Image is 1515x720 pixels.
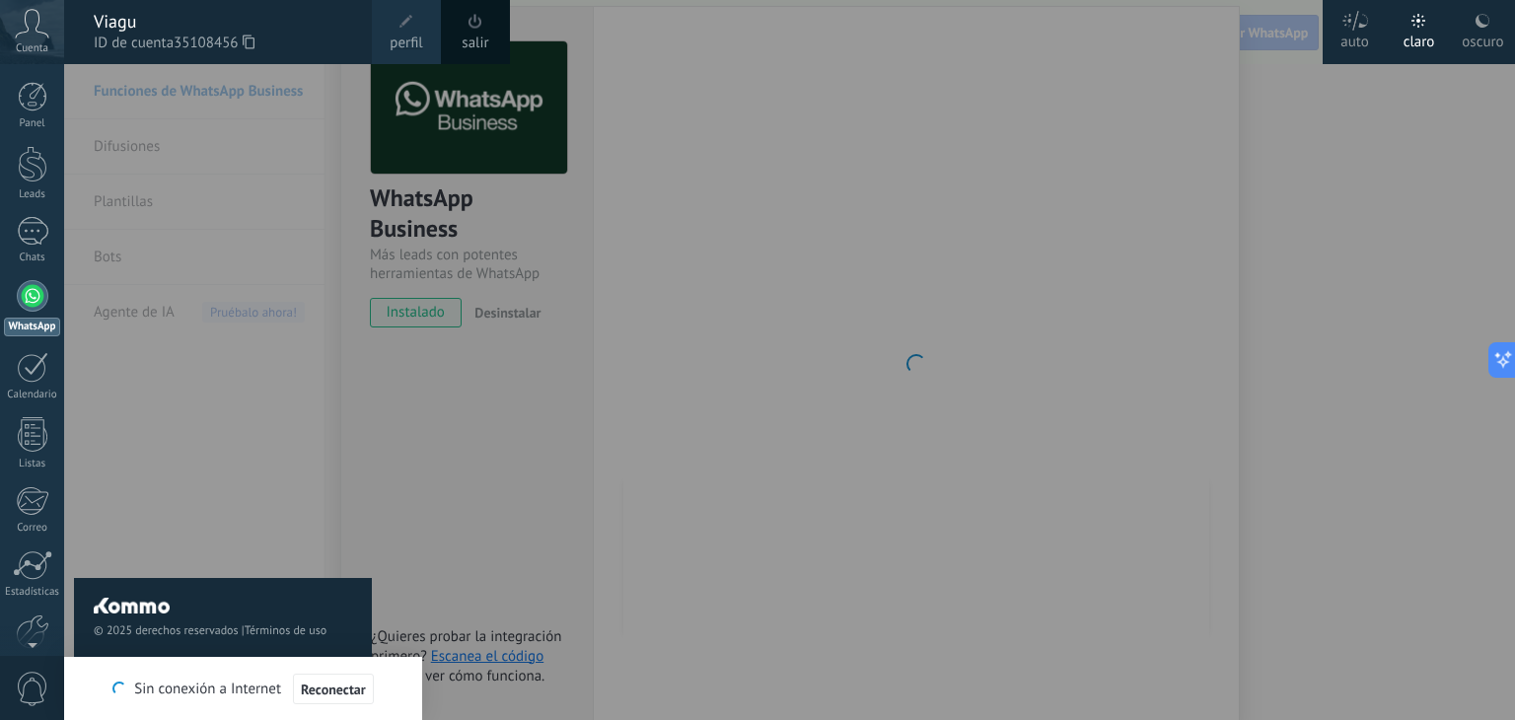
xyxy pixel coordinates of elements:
[4,117,61,130] div: Panel
[390,33,422,54] span: perfil
[4,458,61,470] div: Listas
[4,252,61,264] div: Chats
[1462,13,1503,64] div: oscuro
[16,42,48,55] span: Cuenta
[293,674,374,705] button: Reconectar
[301,683,366,696] span: Reconectar
[4,318,60,336] div: WhatsApp
[462,33,488,54] a: salir
[94,11,352,33] div: Viagu
[112,673,373,705] div: Sin conexión a Internet
[94,33,352,54] span: ID de cuenta
[4,522,61,535] div: Correo
[245,623,326,638] a: Términos de uso
[1340,13,1369,64] div: auto
[1404,13,1435,64] div: claro
[4,586,61,599] div: Estadísticas
[174,33,254,54] span: 35108456
[94,623,352,638] span: © 2025 derechos reservados |
[4,389,61,401] div: Calendario
[4,188,61,201] div: Leads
